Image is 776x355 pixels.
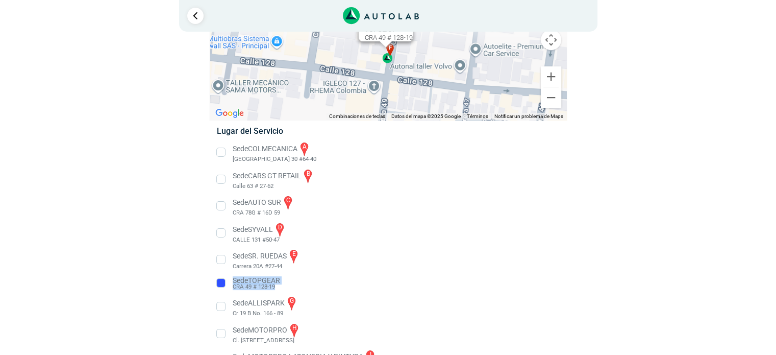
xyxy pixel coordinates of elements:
[329,113,385,120] button: Combinaciones de teclas
[365,26,413,41] div: CRA 49 # 128-19
[541,30,561,50] button: Controles de visualización del mapa
[187,8,204,24] a: Ir al paso anterior
[213,107,246,120] a: Abre esta zona en Google Maps (se abre en una nueva ventana)
[467,113,488,119] a: Términos (se abre en una nueva pestaña)
[217,126,559,136] h5: Lugar del Servicio
[388,44,391,53] span: f
[541,87,561,108] button: Reducir
[541,66,561,87] button: Ampliar
[391,113,461,119] span: Datos del mapa ©2025 Google
[213,107,246,120] img: Google
[343,10,419,20] a: Link al sitio de autolab
[494,113,563,119] a: Notificar un problema de Maps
